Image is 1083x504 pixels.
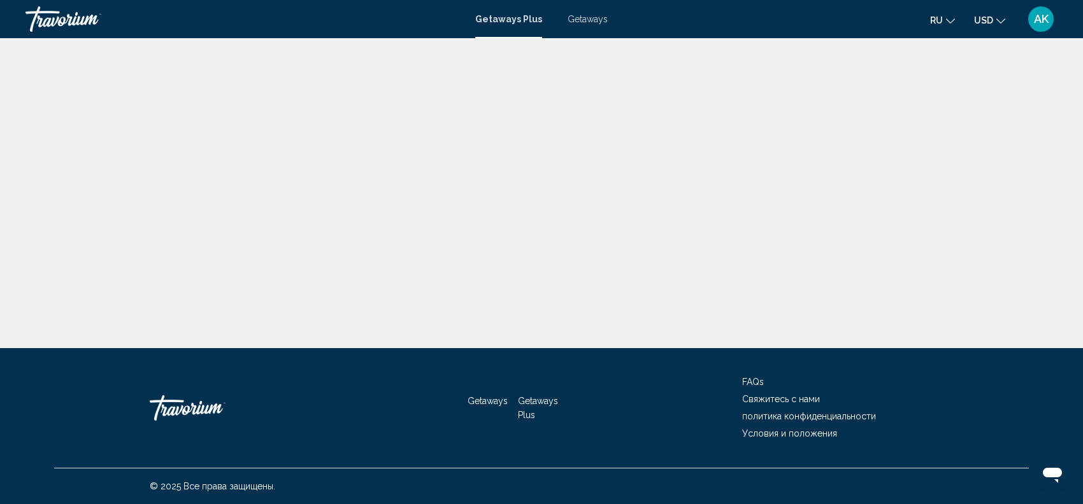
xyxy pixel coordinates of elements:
[475,14,542,24] a: Getaways Plus
[742,428,837,438] a: Условия и положения
[150,481,275,491] span: © 2025 Все права защищены.
[1034,13,1049,25] span: AK
[974,11,1005,29] button: Change currency
[518,396,558,420] a: Getaways Plus
[150,389,277,427] a: Travorium
[974,15,993,25] span: USD
[1024,6,1058,32] button: User Menu
[742,411,876,421] a: политика конфиденциальности
[468,396,508,406] a: Getaways
[742,377,764,387] a: FAQs
[568,14,608,24] a: Getaways
[1032,453,1073,494] iframe: Кнопка запуска окна обмена сообщениями
[742,394,820,404] a: Свяжитесь с нами
[930,11,955,29] button: Change language
[25,6,463,32] a: Travorium
[930,15,943,25] span: ru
